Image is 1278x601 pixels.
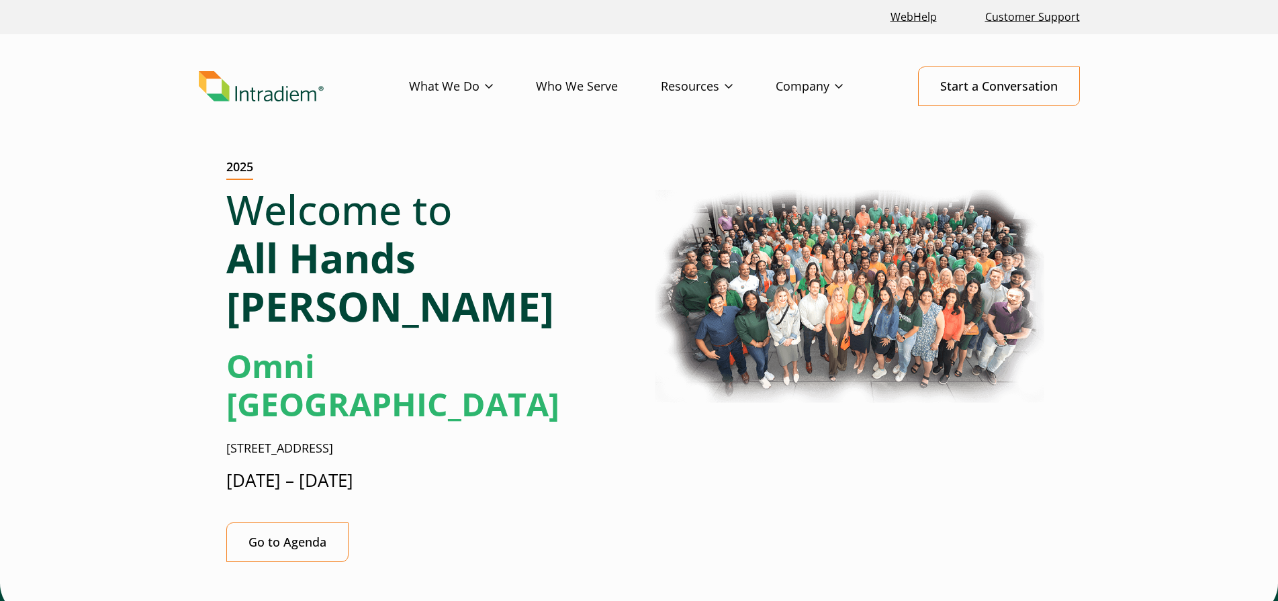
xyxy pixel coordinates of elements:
a: Customer Support [980,3,1085,32]
strong: Omni [GEOGRAPHIC_DATA] [226,344,559,426]
a: Company [776,67,886,106]
a: Start a Conversation [918,66,1080,106]
img: Intradiem [199,71,324,102]
a: Link opens in a new window [885,3,942,32]
a: Resources [661,67,776,106]
strong: [PERSON_NAME] [226,279,554,334]
a: Link to homepage of Intradiem [199,71,409,102]
h2: 2025 [226,160,253,180]
p: [STREET_ADDRESS] [226,440,629,457]
p: [DATE] – [DATE] [226,468,629,493]
a: Go to Agenda [226,522,349,562]
a: What We Do [409,67,536,106]
a: Who We Serve [536,67,661,106]
strong: All Hands [226,230,416,285]
h1: Welcome to [226,185,629,330]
